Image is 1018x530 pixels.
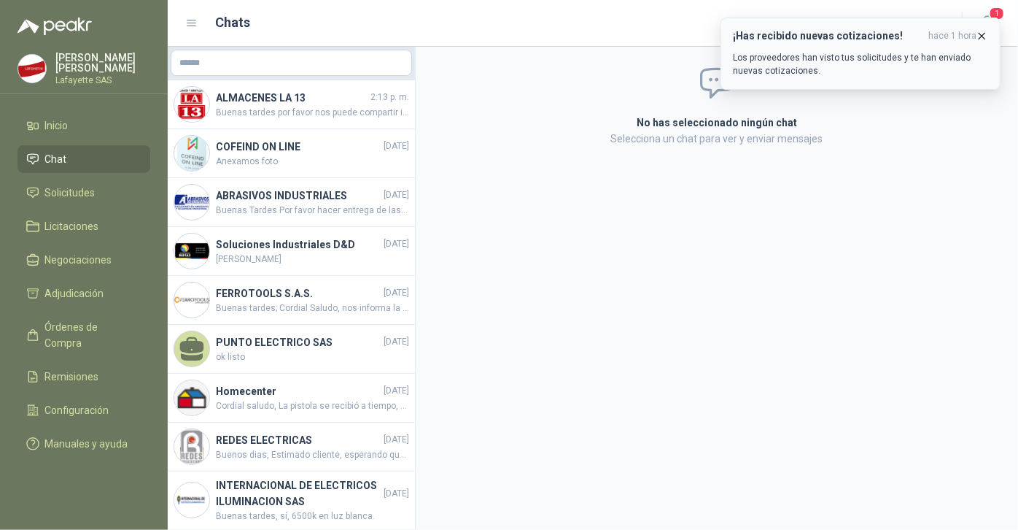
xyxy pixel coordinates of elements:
[384,237,409,251] span: [DATE]
[18,18,92,35] img: Logo peakr
[45,218,99,234] span: Licitaciones
[168,374,415,423] a: Company LogoHomecenter[DATE]Cordial saludo, La pistola se recibió a tiempo, por lo cual no se va ...
[974,10,1000,37] button: 1
[216,139,381,155] h4: COFEIND ON LINE
[384,139,409,153] span: [DATE]
[174,483,209,518] img: Company Logo
[168,178,415,227] a: Company LogoABRASIVOS INDUSTRIALES[DATE]Buenas Tardes Por favor hacer entrega de las 9 unidades
[216,399,409,413] span: Cordial saludo, La pistola se recibió a tiempo, por lo cual no se va a generar devolución, nos qu...
[45,185,96,201] span: Solicitudes
[733,30,922,42] h3: ¡Has recibido nuevas cotizaciones!
[384,433,409,447] span: [DATE]
[216,204,409,218] span: Buenas Tardes Por favor hacer entrega de las 9 unidades
[18,430,150,458] a: Manuales y ayuda
[384,286,409,300] span: [DATE]
[45,369,99,385] span: Remisiones
[174,283,209,318] img: Company Logo
[45,151,67,167] span: Chat
[216,237,381,253] h4: Soluciones Industriales D&D
[216,383,381,399] h4: Homecenter
[216,12,251,33] h1: Chats
[45,252,112,268] span: Negociaciones
[989,7,1005,20] span: 1
[462,115,971,131] h2: No has seleccionado ningún chat
[174,87,209,122] img: Company Logo
[168,325,415,374] a: PUNTO ELECTRICO SAS[DATE]ok listo
[174,185,209,220] img: Company Logo
[216,432,381,448] h4: REDES ELECTRICAS
[18,212,150,240] a: Licitaciones
[18,313,150,357] a: Órdenes de Compra
[45,285,104,302] span: Adjudicación
[18,145,150,173] a: Chat
[216,302,409,315] span: Buenas tardes; Cordial Saludo, nos informa la transportadora que la entrega presento una novedad ...
[216,253,409,266] span: [PERSON_NAME]
[18,112,150,139] a: Inicio
[733,51,988,77] p: Los proveedores han visto tus solicitudes y te han enviado nuevas cotizaciones.
[216,188,381,204] h4: ABRASIVOS INDUSTRIALES
[55,76,150,85] p: Lafayette SAS
[384,384,409,398] span: [DATE]
[462,131,971,147] p: Selecciona un chat para ver y enviar mensajes
[216,90,368,106] h4: ALMACENES LA 13
[45,436,128,452] span: Manuales y ayuda
[18,396,150,424] a: Configuración
[174,429,209,464] img: Company Logo
[168,80,415,129] a: Company LogoALMACENES LA 132:13 p. m.Buenas tardes por favor nos puede compartir imágenes del hor...
[45,319,136,351] span: Órdenes de Compra
[174,234,209,269] img: Company Logo
[384,335,409,349] span: [DATE]
[216,350,409,364] span: ok listo
[168,129,415,178] a: Company LogoCOFEIND ON LINE[DATE]Anexamos foto
[45,402,109,418] span: Configuración
[18,55,46,82] img: Company Logo
[216,106,409,120] span: Buenas tardes por favor nos puede compartir imágenes del horno por favor
[216,448,409,462] span: Buenos dias, Estimado cliente, esperando que se encuentre bien, se cotiza la referencia solicitad...
[216,510,409,523] span: Buenas tardes, sí, 6500k en luz blanca.
[370,91,409,104] span: 2:13 p. m.
[18,179,150,207] a: Solicitudes
[18,363,150,391] a: Remisiones
[174,136,209,171] img: Company Logo
[168,472,415,530] a: Company LogoINTERNACIONAL DE ELECTRICOS ILUMINACION SAS[DATE]Buenas tardes, sí, 6500k en luz blanca.
[18,280,150,307] a: Adjudicación
[168,276,415,325] a: Company LogoFERROTOOLS S.A.S.[DATE]Buenas tardes; Cordial Saludo, nos informa la transportadora q...
[928,30,976,42] span: hace 1 hora
[216,477,381,510] h4: INTERNACIONAL DE ELECTRICOS ILUMINACION SAS
[384,188,409,202] span: [DATE]
[168,423,415,472] a: Company LogoREDES ELECTRICAS[DATE]Buenos dias, Estimado cliente, esperando que se encuentre bien,...
[216,285,381,302] h4: FERROTOOLS S.A.S.
[216,155,409,169] span: Anexamos foto
[55,53,150,73] p: [PERSON_NAME] [PERSON_NAME]
[45,118,69,134] span: Inicio
[384,487,409,501] span: [DATE]
[168,227,415,276] a: Company LogoSoluciones Industriales D&D[DATE][PERSON_NAME]
[720,18,1000,90] button: ¡Has recibido nuevas cotizaciones!hace 1 hora Los proveedores han visto tus solicitudes y te han ...
[216,334,381,350] h4: PUNTO ELECTRICO SAS
[174,380,209,415] img: Company Logo
[18,246,150,274] a: Negociaciones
